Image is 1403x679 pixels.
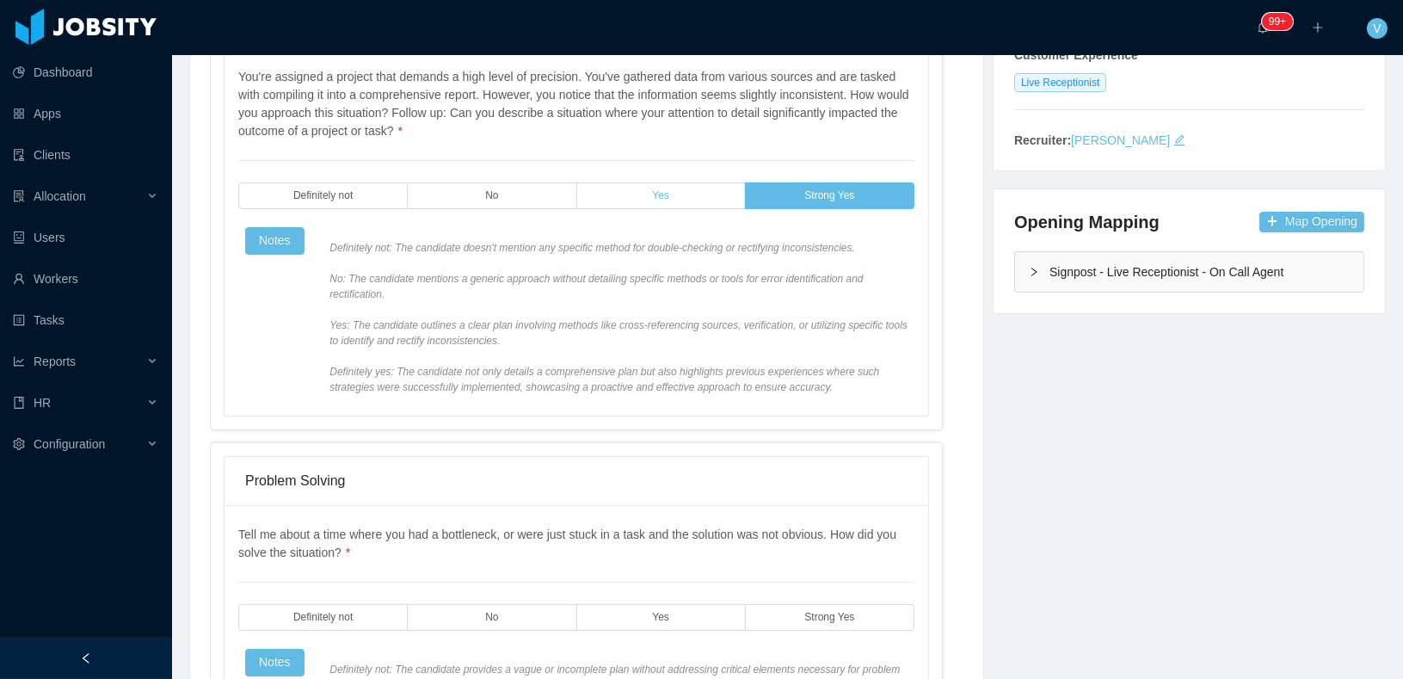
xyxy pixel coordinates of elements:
[13,138,158,172] a: icon: auditClients
[1373,18,1381,39] span: V
[34,396,51,410] span: HR
[34,189,86,203] span: Allocation
[13,438,25,450] i: icon: setting
[1014,48,1138,62] strong: Customer Experience
[34,355,76,368] span: Reports
[13,190,25,202] i: icon: solution
[1173,134,1185,146] i: icon: edit
[1312,22,1324,34] i: icon: plus
[652,190,669,201] span: Yes
[485,612,498,623] span: No
[13,303,158,337] a: icon: profileTasks
[804,612,854,623] span: Strong Yes
[13,220,158,255] a: icon: robotUsers
[245,649,305,676] button: Notes
[485,190,498,201] span: No
[238,70,909,138] span: You're assigned a project that demands a high level of precision. You've gathered data from vario...
[1015,252,1363,292] div: icon: rightSignpost - Live Receptionist - On Call Agent
[13,355,25,367] i: icon: line-chart
[1262,13,1293,30] sup: 244
[13,397,25,409] i: icon: book
[1014,210,1160,234] h4: Opening Mapping
[1071,133,1170,147] a: [PERSON_NAME]
[1014,73,1106,92] span: Live Receptionist
[13,262,158,296] a: icon: userWorkers
[13,96,158,131] a: icon: appstoreApps
[1257,22,1269,34] i: icon: bell
[1014,133,1071,147] strong: Recruiter:
[34,437,105,451] span: Configuration
[293,612,353,623] span: Definitely not
[1029,267,1039,277] i: icon: right
[245,457,908,505] div: Problem Solving
[13,55,158,90] a: icon: pie-chartDashboard
[238,528,896,559] span: Tell me about a time where you had a bottleneck, or were just stuck in a task and the solution wa...
[329,240,908,395] span: Definitely not: The candidate doesn't mention any specific method for double-checking or rectifyi...
[293,190,353,201] span: Definitely not
[652,612,669,623] span: Yes
[245,227,305,255] button: Notes
[804,190,854,201] span: Strong Yes
[1259,212,1364,232] button: icon: plusMap Opening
